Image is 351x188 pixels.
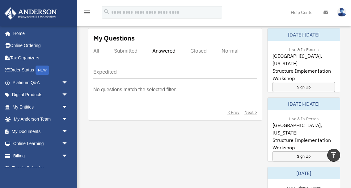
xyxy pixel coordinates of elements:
span: arrow_drop_down [62,89,74,101]
div: [DATE]-[DATE] [268,98,340,110]
a: Online Learningarrow_drop_down [4,138,77,150]
div: Live & In-Person [284,115,324,122]
div: [DATE]-[DATE] [268,28,340,41]
div: My Questions [93,33,135,43]
a: My Documentsarrow_drop_down [4,125,77,138]
a: Events Calendar [4,162,77,174]
a: My Anderson Teamarrow_drop_down [4,113,77,126]
span: arrow_drop_down [62,101,74,113]
div: Expedited [93,69,117,75]
div: Answered [152,48,175,54]
a: Billingarrow_drop_down [4,150,77,162]
i: search [103,8,110,15]
div: Submitted [114,48,137,54]
span: [GEOGRAPHIC_DATA], [US_STATE] [273,122,335,136]
div: Closed [190,48,207,54]
div: [DATE] [268,167,340,179]
span: arrow_drop_down [62,125,74,138]
a: menu [83,11,91,16]
span: Structure Implementation Workshop [273,67,335,82]
a: Platinum Q&Aarrow_drop_down [4,76,77,89]
a: Sign Up [273,151,335,161]
a: My Entitiesarrow_drop_down [4,101,77,113]
span: Structure Implementation Workshop [273,136,335,151]
a: Sign Up [273,82,335,92]
p: No questions match the selected filter. [93,85,177,94]
span: arrow_drop_down [62,113,74,126]
div: NEW [36,66,49,75]
a: Home [4,27,74,40]
img: User Pic [337,8,346,17]
span: arrow_drop_down [62,76,74,89]
span: arrow_drop_down [62,138,74,150]
i: menu [83,9,91,16]
a: Digital Productsarrow_drop_down [4,89,77,101]
div: Live & In-Person [284,46,324,52]
div: All [93,48,99,54]
span: [GEOGRAPHIC_DATA], [US_STATE] [273,52,335,67]
a: Online Ordering [4,40,77,52]
i: vertical_align_top [330,151,337,159]
div: Normal [222,48,239,54]
span: arrow_drop_down [62,150,74,162]
img: Anderson Advisors Platinum Portal [3,7,59,19]
a: vertical_align_top [327,149,340,162]
a: Tax Organizers [4,52,77,64]
a: Order StatusNEW [4,64,77,77]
